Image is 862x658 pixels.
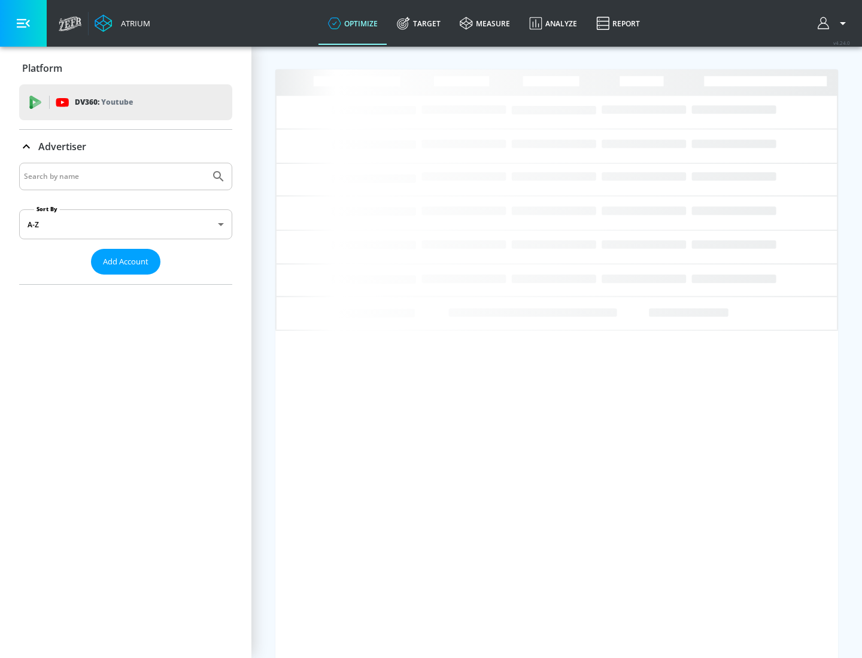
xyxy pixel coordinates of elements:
[19,130,232,163] div: Advertiser
[34,205,60,213] label: Sort By
[19,84,232,120] div: DV360: Youtube
[95,14,150,32] a: Atrium
[520,2,587,45] a: Analyze
[91,249,160,275] button: Add Account
[101,96,133,108] p: Youtube
[833,39,850,46] span: v 4.24.0
[19,51,232,85] div: Platform
[450,2,520,45] a: measure
[587,2,649,45] a: Report
[318,2,387,45] a: optimize
[103,255,148,269] span: Add Account
[75,96,133,109] p: DV360:
[19,209,232,239] div: A-Z
[38,140,86,153] p: Advertiser
[22,62,62,75] p: Platform
[387,2,450,45] a: Target
[19,275,232,284] nav: list of Advertiser
[24,169,205,184] input: Search by name
[19,163,232,284] div: Advertiser
[116,18,150,29] div: Atrium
